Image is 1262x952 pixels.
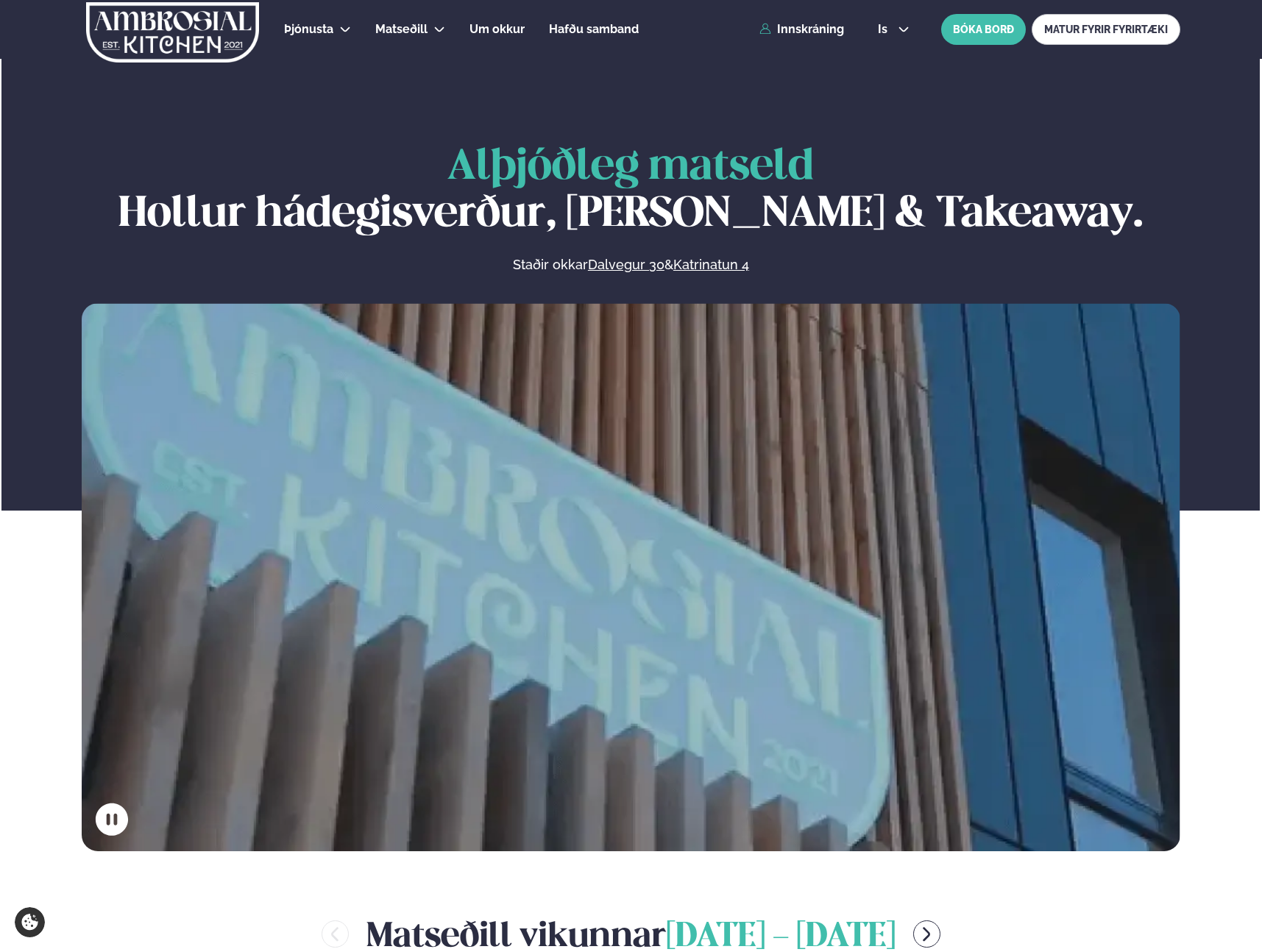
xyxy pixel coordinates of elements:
h1: Hollur hádegisverður, [PERSON_NAME] & Takeaway. [82,144,1180,238]
a: MATUR FYRIR FYRIRTÆKI [1032,14,1180,45]
a: Um okkur [469,21,525,38]
a: Cookie settings [15,907,45,937]
button: is [866,24,921,35]
span: Hafðu samband [549,22,639,36]
span: Um okkur [469,22,525,36]
a: Þjónusta [284,21,333,38]
a: Dalvegur 30 [588,256,664,274]
a: Katrinatun 4 [673,256,749,274]
a: Matseðill [375,21,428,38]
span: Þjónusta [284,22,333,36]
button: menu-btn-right [913,920,940,948]
span: Alþjóðleg matseld [447,147,814,188]
a: Innskráning [759,23,844,36]
img: logo [85,2,260,63]
button: menu-btn-left [322,920,349,948]
a: Hafðu samband [549,21,639,38]
button: BÓKA BORÐ [941,14,1026,45]
span: is [878,24,892,35]
span: Matseðill [375,22,428,36]
p: Staðir okkar & [352,256,909,274]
